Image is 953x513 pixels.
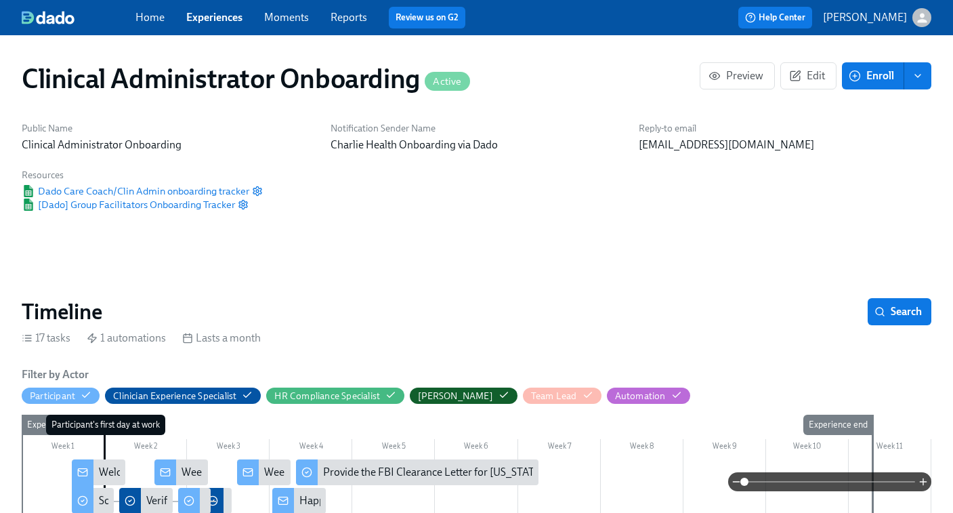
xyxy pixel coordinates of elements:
[803,415,873,435] div: Experience end
[823,10,907,25] p: [PERSON_NAME]
[22,62,470,95] h1: Clinical Administrator Onboarding
[22,415,94,435] div: Experience start
[186,11,242,24] a: Experiences
[22,439,104,457] div: Week 1
[22,198,235,211] a: Google Sheet[Dado] Group Facilitators Onboarding Tracker
[237,459,291,485] div: Week Two Onboarding Recap!
[323,465,544,480] div: Provide the FBI Clearance Letter for [US_STATE]
[331,11,367,24] a: Reports
[331,138,623,152] p: Charlie Health Onboarding via Dado
[22,138,314,152] p: Clinical Administrator Onboarding
[104,439,187,457] div: Week 2
[639,138,931,152] p: [EMAIL_ADDRESS][DOMAIN_NAME]
[523,388,601,404] button: Team Lead
[264,11,309,24] a: Moments
[418,390,493,403] div: Hide Paige Eber
[518,439,601,457] div: Week 7
[738,7,812,28] button: Help Center
[410,388,517,404] button: [PERSON_NAME]
[87,331,166,346] div: 1 automations
[154,459,208,485] div: Week 1: Onboarding Recap!
[842,62,904,89] button: Enroll
[766,439,849,457] div: Week 10
[435,439,517,457] div: Week 6
[22,11,135,24] a: dado
[22,199,35,211] img: Google Sheet
[639,122,931,135] h6: Reply-to email
[30,390,75,403] div: Hide Participant
[182,465,310,480] div: Week 1: Onboarding Recap!
[396,11,459,24] a: Review us on G2
[531,390,577,403] div: Hide Team Lead
[877,305,922,319] span: Search
[22,185,35,197] img: Google Sheet
[745,11,805,24] span: Help Center
[22,298,102,325] h2: Timeline
[711,69,763,83] span: Preview
[904,62,931,89] button: enroll
[22,184,249,198] span: Dado Care Coach/Clin Admin onboarding tracker
[607,388,690,404] button: Automation
[823,8,931,27] button: [PERSON_NAME]
[182,331,261,346] div: Lasts a month
[22,198,235,211] span: [Dado] Group Facilitators Onboarding Tracker
[792,69,825,83] span: Edit
[683,439,766,457] div: Week 9
[851,69,894,83] span: Enroll
[187,439,270,457] div: Week 3
[146,493,341,508] div: Verify Elation for {{ participant.fullName }}
[22,184,249,198] a: Google SheetDado Care Coach/Clin Admin onboarding tracker
[22,169,263,182] h6: Resources
[72,459,125,485] div: Welcome to the Charlie Health Team!
[46,415,165,435] div: Participant's first day at work
[99,465,270,480] div: Welcome to the Charlie Health Team!
[296,459,538,485] div: Provide the FBI Clearance Letter for [US_STATE]
[299,493,457,508] div: Happy Final Week of Onboarding!
[22,367,89,382] h6: Filter by Actor
[331,122,623,135] h6: Notification Sender Name
[700,62,775,89] button: Preview
[135,11,165,24] a: Home
[868,298,931,325] button: Search
[780,62,836,89] button: Edit
[270,439,352,457] div: Week 4
[22,331,70,346] div: 17 tasks
[849,439,931,457] div: Week 11
[601,439,683,457] div: Week 8
[105,388,261,404] button: Clinician Experience Specialist
[266,388,404,404] button: HR Compliance Specialist
[264,465,404,480] div: Week Two Onboarding Recap!
[113,390,236,403] div: Hide Clinician Experience Specialist
[389,7,465,28] button: Review us on G2
[352,439,435,457] div: Week 5
[22,122,314,135] h6: Public Name
[615,390,666,403] div: Hide Automation
[99,493,173,508] div: Software Set-Up
[22,11,75,24] img: dado
[22,388,100,404] button: Participant
[425,77,469,87] span: Active
[274,390,380,403] div: Hide HR Compliance Specialist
